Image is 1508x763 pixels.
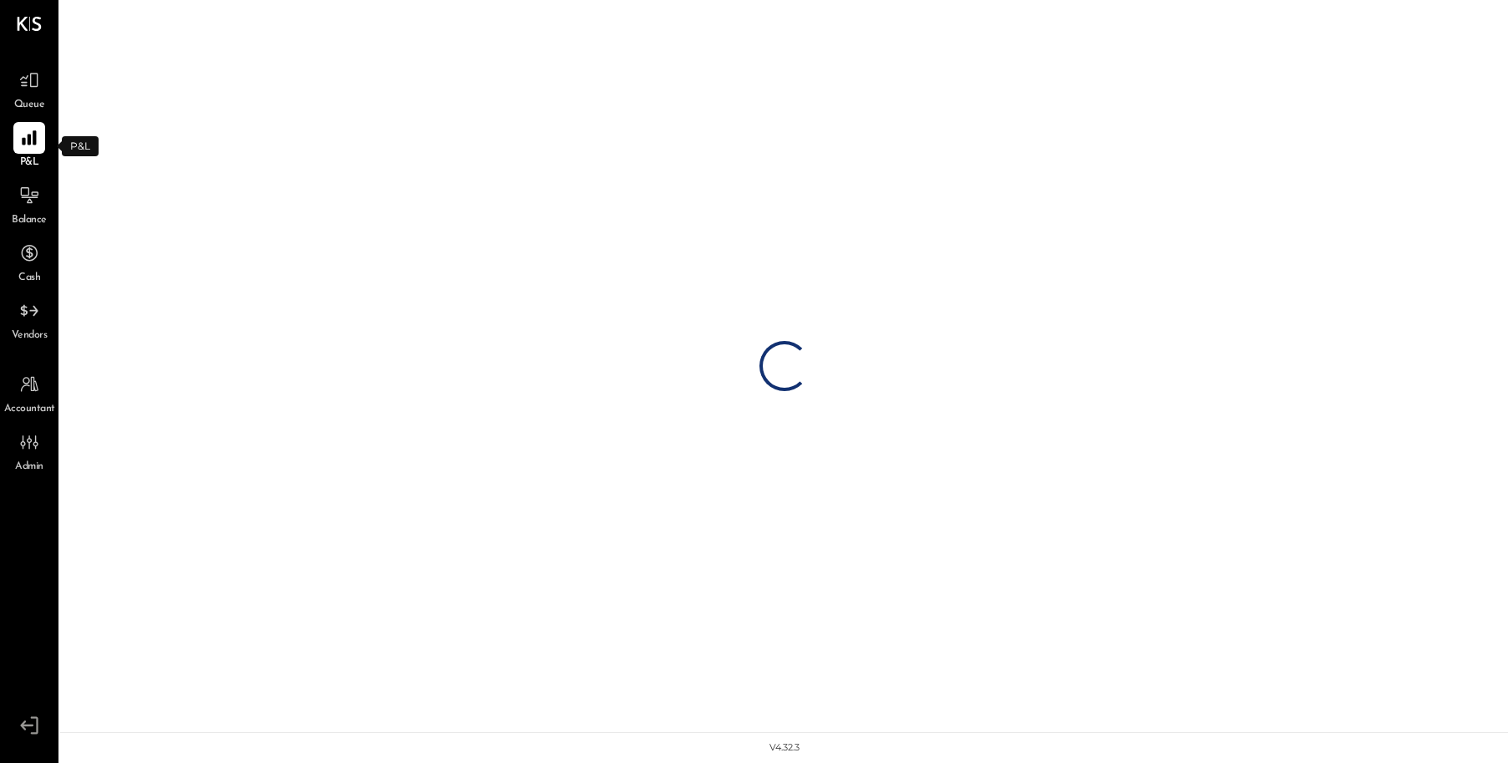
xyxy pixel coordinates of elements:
a: Accountant [1,369,58,417]
span: Queue [14,98,45,113]
a: Queue [1,64,58,113]
span: Accountant [4,402,55,417]
span: Vendors [12,328,48,343]
span: Balance [12,213,47,228]
span: Admin [15,460,43,475]
a: Cash [1,237,58,286]
a: Vendors [1,295,58,343]
a: P&L [1,122,58,170]
div: P&L [62,136,99,156]
span: Cash [18,271,40,286]
a: Admin [1,426,58,475]
div: v 4.32.3 [769,741,800,755]
a: Balance [1,180,58,228]
span: P&L [20,155,39,170]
